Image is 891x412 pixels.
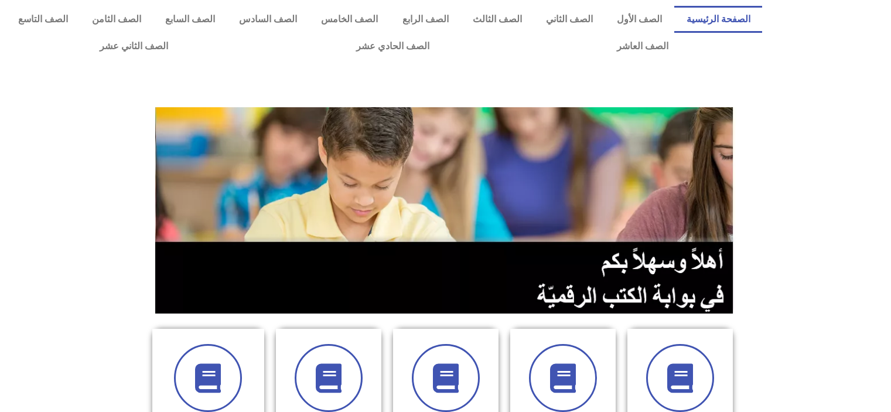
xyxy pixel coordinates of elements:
[605,6,674,33] a: الصف الأول
[227,6,309,33] a: الصف السادس
[6,33,262,60] a: الصف الثاني عشر
[262,33,523,60] a: الصف الحادي عشر
[309,6,390,33] a: الصف الخامس
[460,6,534,33] a: الصف الثالث
[6,6,80,33] a: الصف التاسع
[80,6,153,33] a: الصف الثامن
[523,33,762,60] a: الصف العاشر
[153,6,227,33] a: الصف السابع
[534,6,605,33] a: الصف الثاني
[674,6,762,33] a: الصفحة الرئيسية
[390,6,460,33] a: الصف الرابع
